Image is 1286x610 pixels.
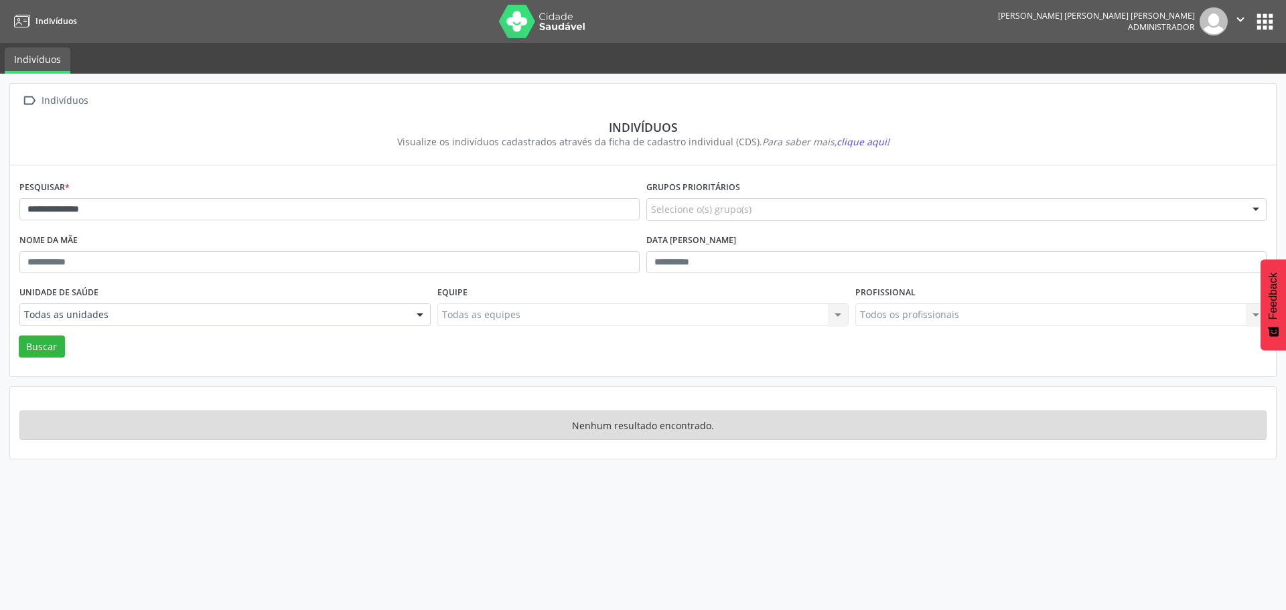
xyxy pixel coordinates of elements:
span: Administrador [1128,21,1195,33]
div: Indivíduos [39,91,90,110]
img: img [1200,7,1228,35]
button: Buscar [19,335,65,358]
div: Visualize os indivíduos cadastrados através da ficha de cadastro individual (CDS). [29,135,1257,149]
span: Selecione o(s) grupo(s) [651,202,752,216]
div: Nenhum resultado encontrado. [19,410,1267,440]
button: Feedback - Mostrar pesquisa [1261,259,1286,350]
div: [PERSON_NAME] [PERSON_NAME] [PERSON_NAME] [998,10,1195,21]
button:  [1228,7,1253,35]
div: Indivíduos [29,120,1257,135]
a: Indivíduos [5,48,70,74]
span: Todas as unidades [24,308,403,321]
label: Nome da mãe [19,230,78,251]
a:  Indivíduos [19,91,90,110]
label: Pesquisar [19,177,70,198]
span: clique aqui! [837,135,889,148]
i:  [1233,12,1248,27]
button: apps [1253,10,1277,33]
span: Indivíduos [35,15,77,27]
a: Indivíduos [9,10,77,32]
i:  [19,91,39,110]
label: Grupos prioritários [646,177,740,198]
label: Data [PERSON_NAME] [646,230,736,251]
span: Feedback [1267,273,1279,319]
label: Unidade de saúde [19,283,98,303]
label: Profissional [855,283,916,303]
label: Equipe [437,283,468,303]
i: Para saber mais, [762,135,889,148]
